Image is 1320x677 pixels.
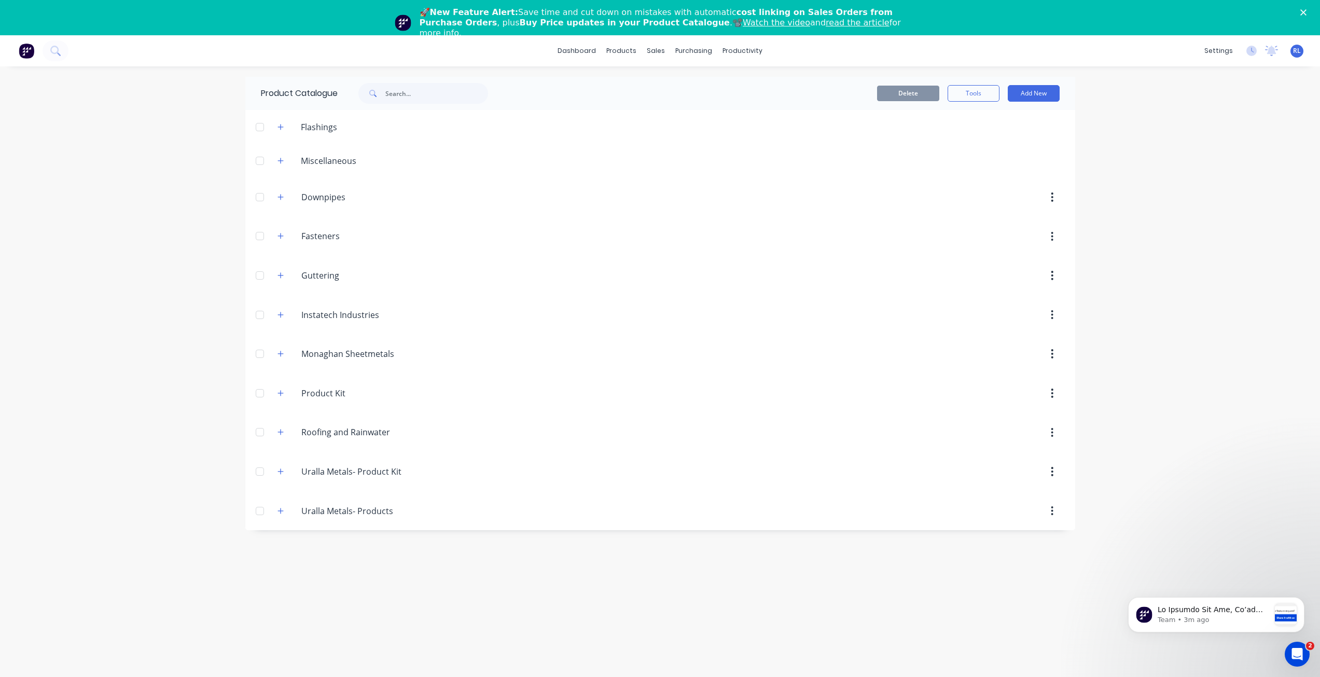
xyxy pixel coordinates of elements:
input: Enter category name [301,191,424,203]
span: Lo Ipsumdo Sit Ame, Co’ad elitse doe temp incididu utlabor etdolorem al enim admi veniamqu nos ex... [45,29,156,625]
span: RL [1293,46,1301,56]
div: Close [1300,9,1311,16]
iframe: Intercom live chat [1285,642,1310,667]
div: Miscellaneous [293,155,365,167]
div: 🚀 Save time and cut down on mistakes with automatic , plus .📽️ and for more info. [420,7,909,38]
button: Delete [877,86,939,101]
input: Search... [385,83,488,104]
img: Factory [19,43,34,59]
div: settings [1199,43,1238,59]
div: purchasing [670,43,717,59]
span: 2 [1306,642,1314,650]
a: read the article [826,18,890,27]
div: products [601,43,642,59]
b: Buy Price updates in your Product Catalogue [520,18,730,27]
input: Enter category name [301,426,424,438]
input: Enter category name [301,230,424,242]
div: Flashings [293,121,345,133]
div: productivity [717,43,768,59]
a: Watch the video [743,18,810,27]
input: Enter category name [301,309,424,321]
iframe: Intercom notifications message [1113,576,1320,649]
p: Message from Team, sent 3m ago [45,39,157,48]
a: dashboard [552,43,601,59]
button: Tools [948,85,999,102]
input: Enter category name [301,348,424,360]
input: Enter category name [301,465,424,478]
input: Enter category name [301,269,424,282]
input: Enter category name [301,505,424,517]
div: Product Catalogue [245,77,338,110]
b: New Feature Alert: [430,7,519,17]
input: Enter category name [301,387,424,399]
b: cost linking on Sales Orders from Purchase Orders [420,7,893,27]
img: Profile image for Team [395,15,411,31]
div: sales [642,43,670,59]
button: Add New [1008,85,1060,102]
